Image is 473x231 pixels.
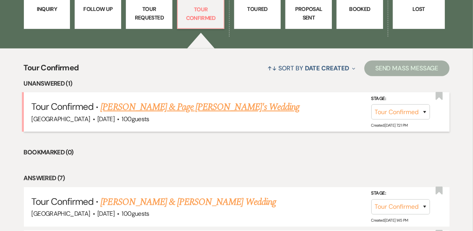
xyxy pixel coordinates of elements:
[32,210,90,218] span: [GEOGRAPHIC_DATA]
[122,210,149,218] span: 100 guests
[100,195,276,209] a: [PERSON_NAME] & [PERSON_NAME] Wedding
[97,210,115,218] span: [DATE]
[100,100,299,114] a: [PERSON_NAME] & Page [PERSON_NAME]'s Wedding
[364,61,450,76] button: Send Mass Message
[32,100,94,113] span: Tour Confirmed
[97,115,115,123] span: [DATE]
[265,58,358,79] button: Sort By Date Created
[131,5,167,22] p: Tour Requested
[122,115,149,123] span: 100 guests
[183,5,219,23] p: Tour Confirmed
[24,147,450,158] li: Bookmarked (0)
[371,123,408,128] span: Created: [DATE] 7:21 PM
[32,195,94,208] span: Tour Confirmed
[29,5,65,13] p: Inquiry
[239,5,276,13] p: Toured
[398,5,439,13] p: Lost
[80,5,116,13] p: Follow Up
[268,64,277,72] span: ↑↓
[290,5,327,22] p: Proposal Sent
[371,95,430,103] label: Stage:
[24,62,79,79] span: Tour Confirmed
[371,189,430,198] label: Stage:
[371,218,408,223] span: Created: [DATE] 1:45 PM
[24,173,450,183] li: Answered (7)
[342,5,378,13] p: Booked
[305,64,349,72] span: Date Created
[24,79,450,89] li: Unanswered (1)
[32,115,90,123] span: [GEOGRAPHIC_DATA]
